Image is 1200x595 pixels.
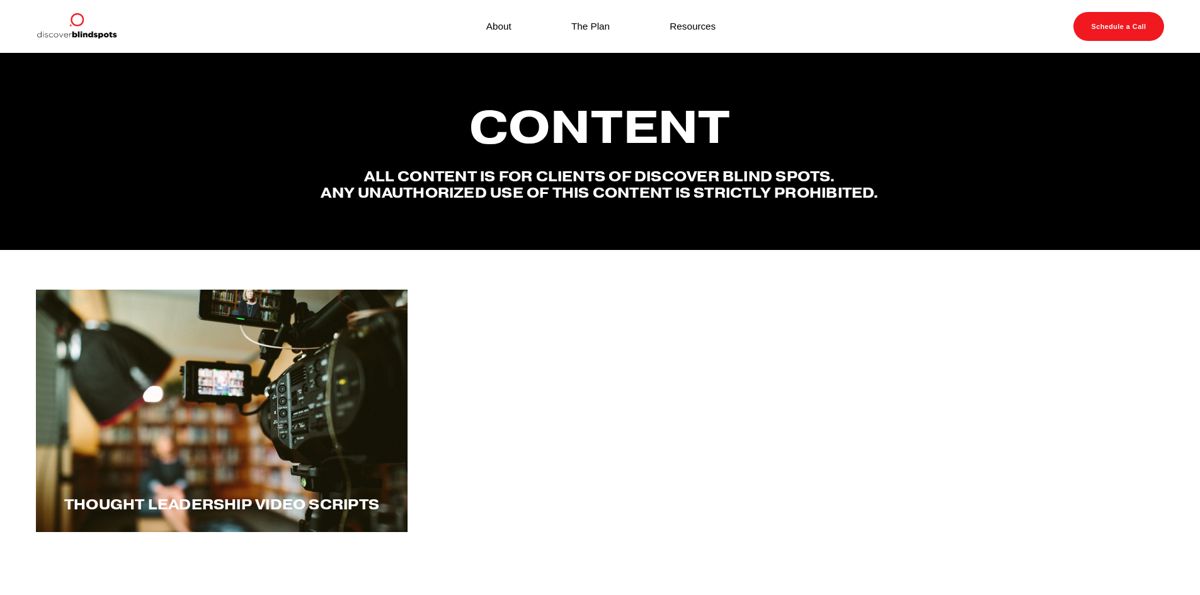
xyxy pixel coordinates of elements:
a: Schedule a Call [1073,12,1164,41]
span: Thought LEadership Video Scripts [64,496,379,513]
img: Discover Blind Spots [36,12,117,41]
h2: Content [320,103,881,152]
a: The Plan [571,18,610,35]
span: One word blogs [524,496,675,513]
h4: All content is for Clients of Discover Blind spots. Any unauthorized use of this content is stric... [320,168,881,201]
span: Voice Overs [923,496,1033,513]
a: About [486,18,511,35]
a: Resources [670,18,716,35]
